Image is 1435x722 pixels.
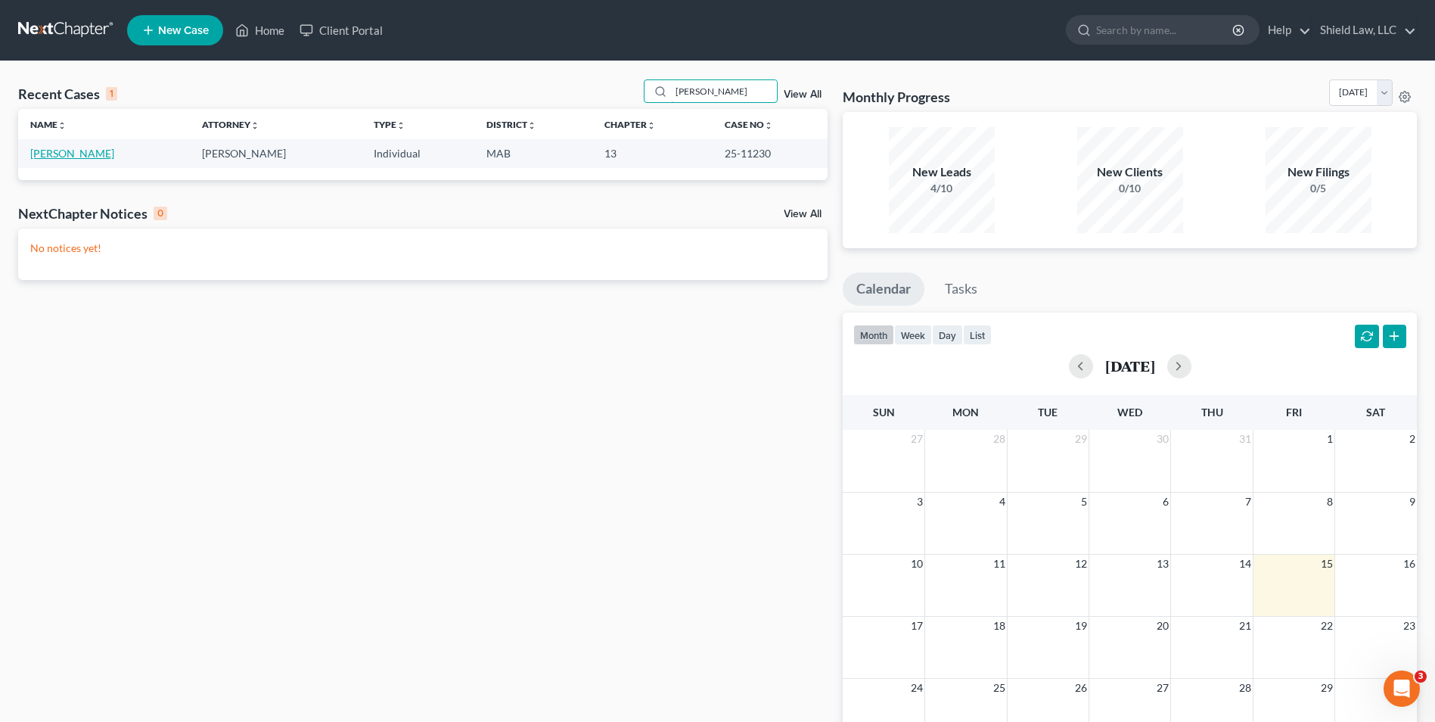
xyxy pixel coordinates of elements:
[1319,679,1334,697] span: 29
[998,493,1007,511] span: 4
[30,119,67,130] a: Nameunfold_more
[725,119,773,130] a: Case Nounfold_more
[374,119,405,130] a: Typeunfold_more
[764,121,773,130] i: unfold_more
[1201,406,1223,419] span: Thu
[889,181,995,196] div: 4/10
[30,147,114,160] a: [PERSON_NAME]
[1073,555,1089,573] span: 12
[1238,430,1253,448] span: 31
[1402,617,1417,635] span: 23
[1077,181,1183,196] div: 0/10
[1161,493,1170,511] span: 6
[784,89,822,100] a: View All
[1077,163,1183,181] div: New Clients
[1073,679,1089,697] span: 26
[952,406,979,419] span: Mon
[1155,430,1170,448] span: 30
[1155,679,1170,697] span: 27
[873,406,895,419] span: Sun
[909,430,924,448] span: 27
[1408,430,1417,448] span: 2
[1286,406,1302,419] span: Fri
[592,139,713,167] td: 13
[158,25,209,36] span: New Case
[362,139,474,167] td: Individual
[1238,555,1253,573] span: 14
[992,617,1007,635] span: 18
[1105,358,1155,374] h2: [DATE]
[228,17,292,44] a: Home
[992,555,1007,573] span: 11
[784,209,822,219] a: View All
[18,204,167,223] div: NextChapter Notices
[1384,671,1420,707] iframe: Intercom live chat
[843,88,950,106] h3: Monthly Progress
[915,493,924,511] span: 3
[486,119,536,130] a: Districtunfold_more
[292,17,390,44] a: Client Portal
[909,679,924,697] span: 24
[57,121,67,130] i: unfold_more
[894,325,932,345] button: week
[1260,17,1311,44] a: Help
[1266,163,1371,181] div: New Filings
[843,272,924,306] a: Calendar
[992,430,1007,448] span: 28
[1244,493,1253,511] span: 7
[474,139,592,167] td: MAB
[931,272,991,306] a: Tasks
[1325,493,1334,511] span: 8
[1266,181,1371,196] div: 0/5
[647,121,656,130] i: unfold_more
[1402,555,1417,573] span: 16
[1325,430,1334,448] span: 1
[713,139,828,167] td: 25-11230
[106,87,117,101] div: 1
[396,121,405,130] i: unfold_more
[992,679,1007,697] span: 25
[1238,617,1253,635] span: 21
[909,555,924,573] span: 10
[963,325,992,345] button: list
[604,119,656,130] a: Chapterunfold_more
[1155,555,1170,573] span: 13
[1319,555,1334,573] span: 15
[1366,406,1385,419] span: Sat
[190,139,362,167] td: [PERSON_NAME]
[1312,17,1416,44] a: Shield Law, LLC
[154,207,167,220] div: 0
[30,241,815,256] p: No notices yet!
[671,80,777,102] input: Search by name...
[202,119,259,130] a: Attorneyunfold_more
[1408,493,1417,511] span: 9
[1117,406,1142,419] span: Wed
[1319,617,1334,635] span: 22
[1038,406,1058,419] span: Tue
[527,121,536,130] i: unfold_more
[932,325,963,345] button: day
[250,121,259,130] i: unfold_more
[1073,430,1089,448] span: 29
[18,85,117,103] div: Recent Cases
[1415,671,1427,683] span: 3
[1155,617,1170,635] span: 20
[889,163,995,181] div: New Leads
[1096,16,1235,44] input: Search by name...
[853,325,894,345] button: month
[1079,493,1089,511] span: 5
[1073,617,1089,635] span: 19
[909,617,924,635] span: 17
[1238,679,1253,697] span: 28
